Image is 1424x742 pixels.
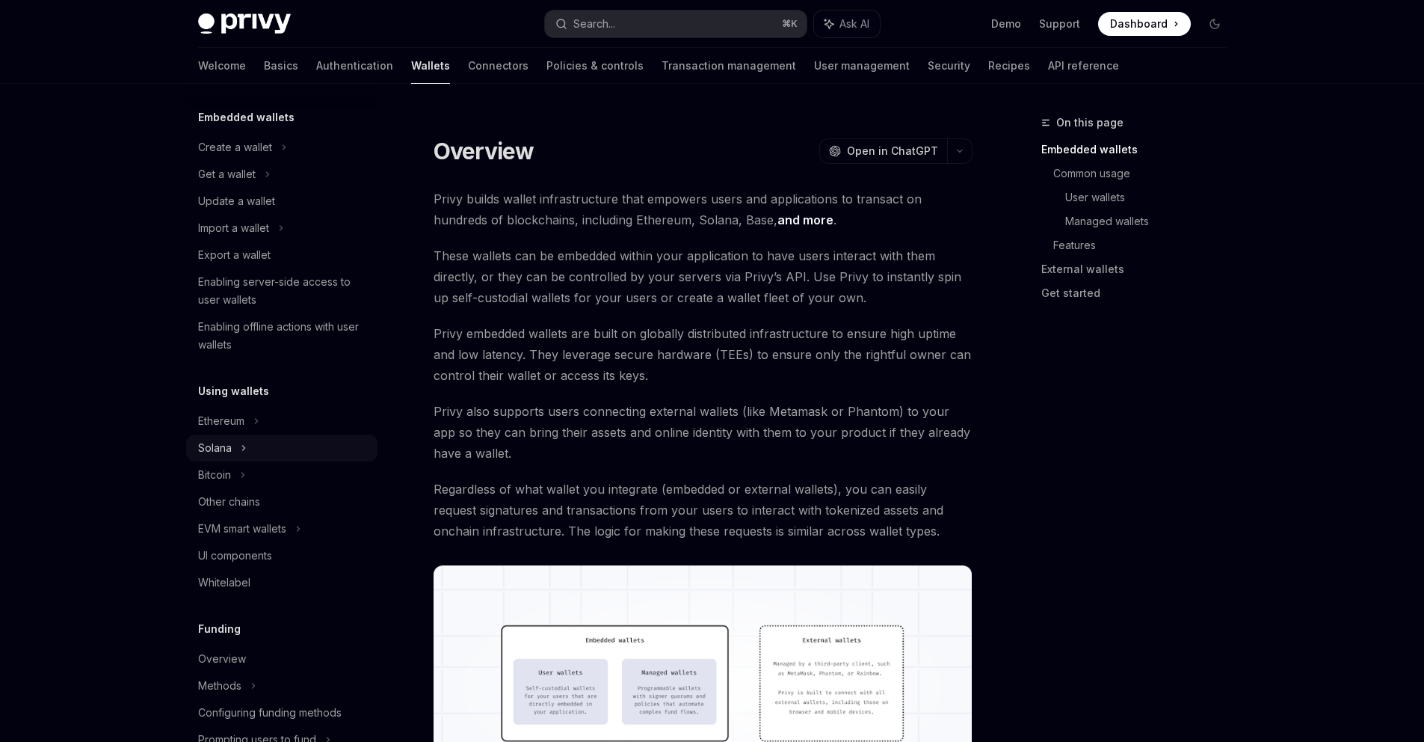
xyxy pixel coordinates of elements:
[186,188,377,215] a: Update a wallet
[1053,162,1239,185] a: Common usage
[1048,48,1119,84] a: API reference
[434,479,973,542] span: Regardless of what wallet you integrate (embedded or external wallets), you can easily request si...
[1041,281,1239,305] a: Get started
[198,520,286,538] div: EVM smart wallets
[198,439,232,457] div: Solana
[434,401,973,464] span: Privy also supports users connecting external wallets (like Metamask or Phantom) to your app so t...
[1039,16,1080,31] a: Support
[198,620,241,638] h5: Funding
[545,10,807,37] button: Search...⌘K
[468,48,528,84] a: Connectors
[186,313,377,358] a: Enabling offline actions with user wallets
[198,412,244,430] div: Ethereum
[434,188,973,230] span: Privy builds wallet infrastructure that empowers users and applications to transact on hundreds o...
[434,245,973,308] span: These wallets can be embedded within your application to have users interact with them directly, ...
[782,18,798,30] span: ⌘ K
[546,48,644,84] a: Policies & controls
[198,318,369,354] div: Enabling offline actions with user wallets
[839,16,869,31] span: Ask AI
[198,382,269,400] h5: Using wallets
[928,48,970,84] a: Security
[264,48,298,84] a: Basics
[186,488,377,515] a: Other chains
[1098,12,1191,36] a: Dashboard
[198,219,269,237] div: Import a wallet
[434,323,973,386] span: Privy embedded wallets are built on globally distributed infrastructure to ensure high uptime and...
[186,269,377,313] a: Enabling server-side access to user wallets
[198,246,271,264] div: Export a wallet
[573,15,615,33] div: Search...
[1065,209,1239,233] a: Managed wallets
[1110,16,1168,31] span: Dashboard
[186,646,377,672] a: Overview
[814,10,880,37] button: Ask AI
[1041,257,1239,281] a: External wallets
[198,192,275,210] div: Update a wallet
[198,650,246,668] div: Overview
[198,108,295,126] h5: Embedded wallets
[316,48,393,84] a: Authentication
[198,13,291,34] img: dark logo
[1053,233,1239,257] a: Features
[1203,12,1227,36] button: Toggle dark mode
[186,699,377,726] a: Configuring funding methods
[1065,185,1239,209] a: User wallets
[198,704,342,722] div: Configuring funding methods
[198,574,250,592] div: Whitelabel
[662,48,796,84] a: Transaction management
[186,569,377,596] a: Whitelabel
[411,48,450,84] a: Wallets
[988,48,1030,84] a: Recipes
[198,165,256,183] div: Get a wallet
[198,138,272,156] div: Create a wallet
[1041,138,1239,162] a: Embedded wallets
[198,48,246,84] a: Welcome
[186,542,377,569] a: UI components
[198,273,369,309] div: Enabling server-side access to user wallets
[198,466,231,484] div: Bitcoin
[991,16,1021,31] a: Demo
[819,138,947,164] button: Open in ChatGPT
[847,144,938,159] span: Open in ChatGPT
[777,212,833,228] a: and more
[198,547,272,565] div: UI components
[186,242,377,269] a: Export a wallet
[434,138,534,165] h1: Overview
[198,493,260,511] div: Other chains
[814,48,910,84] a: User management
[1056,114,1124,132] span: On this page
[198,677,241,695] div: Methods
